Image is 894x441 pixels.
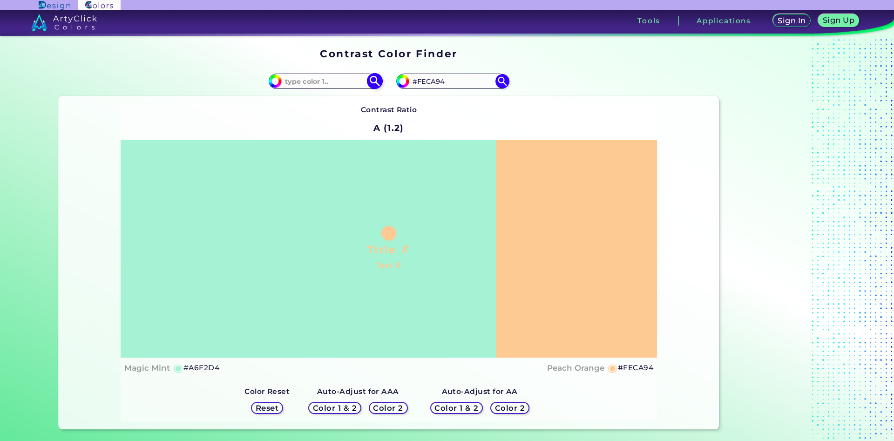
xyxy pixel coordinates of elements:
[637,17,660,24] h3: Tools
[31,14,97,31] img: logo_artyclick_colors_white.svg
[618,362,653,374] h5: #FECA94
[244,387,290,396] strong: Color Reset
[315,404,354,411] h5: Color 1 & 2
[367,243,410,257] h1: Title ✗
[824,17,853,24] h5: Sign Up
[608,362,618,373] h5: ◉
[317,387,399,396] strong: Auto-Adjust for AAA
[183,362,219,374] h5: #A6F2D4
[774,15,809,27] a: Sign In
[779,17,805,24] h5: Sign In
[282,75,368,88] input: type color 1..
[369,118,408,138] h2: A (1.2)
[173,362,183,373] h5: ◉
[495,74,509,88] img: icon search
[124,361,170,375] h4: Magic Mint
[361,105,417,114] strong: Contrast Ratio
[409,75,496,88] input: type color 2..
[366,73,383,89] img: icon search
[547,361,604,375] h4: Peach Orange
[442,387,518,396] strong: Auto-Adjust for AA
[320,47,457,61] h1: Contrast Color Finder
[820,15,857,27] a: Sign Up
[39,1,70,10] img: ArtyClick Design logo
[496,404,523,411] h5: Color 2
[375,404,402,411] h5: Color 2
[257,404,278,411] h5: Reset
[697,17,751,24] h3: Applications
[437,404,476,411] h5: Color 1 & 2
[376,259,401,272] h4: Text ✗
